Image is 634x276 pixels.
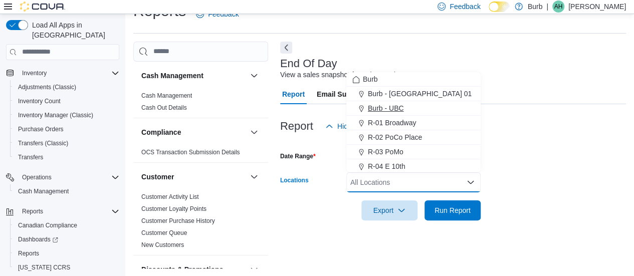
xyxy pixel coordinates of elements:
[141,205,206,212] a: Customer Loyalty Points
[18,125,64,133] span: Purchase Orders
[14,185,73,197] a: Cash Management
[18,139,68,147] span: Transfers (Classic)
[10,108,123,122] button: Inventory Manager (Classic)
[280,70,427,80] div: View a sales snapshot for a date or date range.
[346,116,481,130] button: R-01 Broadway
[141,264,246,274] button: Discounts & Promotions
[22,173,52,181] span: Operations
[141,172,246,182] button: Customer
[14,233,119,245] span: Dashboards
[14,137,72,149] a: Transfers (Classic)
[321,116,394,136] button: Hide Parameters
[568,1,626,13] p: [PERSON_NAME]
[14,185,119,197] span: Cash Management
[10,122,123,136] button: Purchase Orders
[368,89,472,99] span: Burb - [GEOGRAPHIC_DATA] 01
[10,232,123,246] a: Dashboards
[14,247,43,259] a: Reports
[18,171,56,183] button: Operations
[18,221,77,229] span: Canadian Compliance
[141,71,203,81] h3: Cash Management
[10,94,123,108] button: Inventory Count
[18,83,76,91] span: Adjustments (Classic)
[141,149,240,156] a: OCS Transaction Submission Details
[14,219,81,231] a: Canadian Compliance
[141,217,215,225] span: Customer Purchase History
[346,72,481,232] div: Choose from the following options
[20,2,65,12] img: Cova
[141,92,192,100] span: Cash Management
[141,229,187,237] span: Customer Queue
[248,171,260,183] button: Customer
[14,109,97,121] a: Inventory Manager (Classic)
[133,146,268,162] div: Compliance
[14,95,119,107] span: Inventory Count
[18,205,47,217] button: Reports
[248,70,260,82] button: Cash Management
[141,127,181,137] h3: Compliance
[14,109,119,121] span: Inventory Manager (Classic)
[18,153,43,161] span: Transfers
[368,147,403,157] span: R-03 PoMo
[10,184,123,198] button: Cash Management
[141,264,223,274] h3: Discounts & Promotions
[346,101,481,116] button: Burb - UBC
[18,67,51,79] button: Inventory
[18,249,39,257] span: Reports
[368,118,416,128] span: R-01 Broadway
[14,81,80,93] a: Adjustments (Classic)
[10,136,123,150] button: Transfers (Classic)
[14,233,62,245] a: Dashboards
[546,1,548,13] p: |
[368,103,404,113] span: Burb - UBC
[280,42,292,54] button: Next
[10,218,123,232] button: Canadian Compliance
[361,200,417,220] button: Export
[141,193,199,200] a: Customer Activity List
[14,123,68,135] a: Purchase Orders
[435,205,471,215] span: Run Report
[280,58,337,70] h3: End Of Day
[280,176,309,184] label: Locations
[10,80,123,94] button: Adjustments (Classic)
[141,71,246,81] button: Cash Management
[141,241,184,249] span: New Customers
[18,263,70,271] span: [US_STATE] CCRS
[141,241,184,248] a: New Customers
[2,66,123,80] button: Inventory
[14,219,119,231] span: Canadian Compliance
[346,159,481,174] button: R-04 E 10th
[552,1,564,13] div: Axel Holin
[141,148,240,156] span: OCS Transaction Submission Details
[14,151,119,163] span: Transfers
[467,178,475,186] button: Close list of options
[337,121,390,131] span: Hide Parameters
[346,130,481,145] button: R-02 PoCo Place
[10,150,123,164] button: Transfers
[2,204,123,218] button: Reports
[141,104,187,112] span: Cash Out Details
[368,161,405,171] span: R-04 E 10th
[18,235,58,243] span: Dashboards
[282,84,305,104] span: Report
[2,170,123,184] button: Operations
[346,145,481,159] button: R-03 PoMo
[18,67,119,79] span: Inventory
[14,137,119,149] span: Transfers (Classic)
[10,260,123,274] button: [US_STATE] CCRS
[280,152,316,160] label: Date Range
[367,200,411,220] span: Export
[14,151,47,163] a: Transfers
[141,172,174,182] h3: Customer
[10,246,123,260] button: Reports
[141,92,192,99] a: Cash Management
[528,1,543,13] p: Burb
[425,200,481,220] button: Run Report
[141,193,199,201] span: Customer Activity List
[363,74,378,84] span: Burb
[14,81,119,93] span: Adjustments (Classic)
[346,72,481,87] button: Burb
[18,187,69,195] span: Cash Management
[141,229,187,236] a: Customer Queue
